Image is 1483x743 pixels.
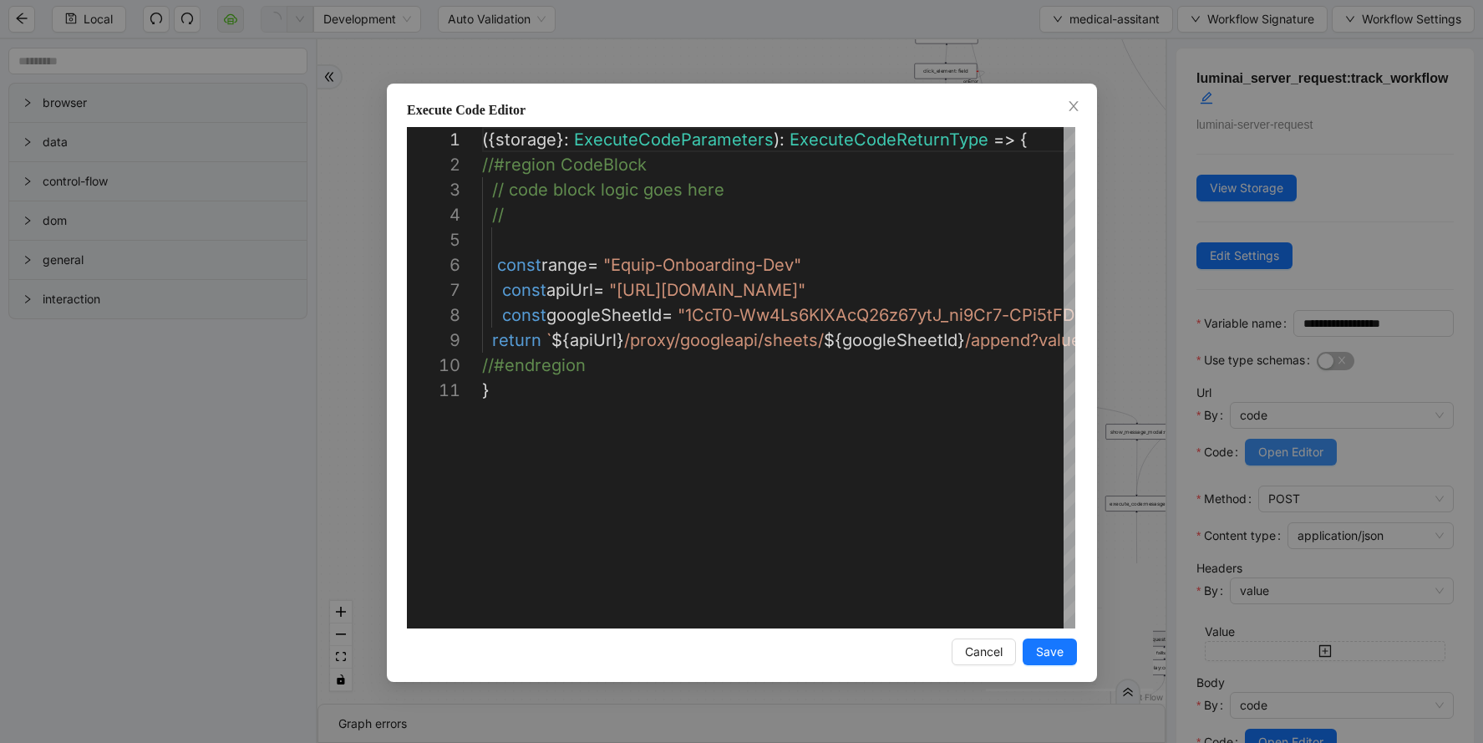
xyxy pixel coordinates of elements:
span: = [587,255,598,275]
span: close [1067,99,1080,113]
span: // code block logic goes here [492,180,724,200]
span: "1CcT0-Ww4Ls6KIXAcQ26z67ytJ_ni9Cr7-CPi5tFDSDA" [678,305,1114,325]
button: Cancel [952,639,1016,665]
span: = [662,305,673,325]
span: ` [546,330,551,350]
span: // [492,205,504,225]
div: 9 [407,328,460,353]
span: ): [774,130,785,150]
span: apiUrl [546,280,593,300]
span: storage [495,130,556,150]
span: const [502,280,546,300]
span: googleSheetId [842,330,957,350]
button: Close [1064,98,1083,116]
textarea: Editor content;Press Alt+F1 for Accessibility Options. [482,127,483,152]
div: 10 [407,353,460,378]
span: ({ [482,130,495,150]
span: ExecuteCodeParameters [574,130,774,150]
span: const [497,255,541,275]
span: googleSheetId [546,305,662,325]
span: ExecuteCodeReturnType [790,130,988,150]
span: } [617,330,624,350]
div: 3 [407,177,460,202]
span: Save [1036,643,1064,661]
span: => [993,130,1015,150]
span: range [541,255,587,275]
span: //#region CodeBlock [482,155,647,175]
div: 4 [407,202,460,227]
div: 5 [407,227,460,252]
span: }: [556,130,569,150]
div: 8 [407,303,460,328]
span: ${ [824,330,842,350]
span: /append?valueInputOption=USER_ENTERED&range= [965,330,1381,350]
span: Cancel [965,643,1003,661]
span: const [502,305,546,325]
div: Execute Code Editor [407,100,1077,120]
div: 6 [407,252,460,277]
span: "Equip-Onboarding-Dev" [603,255,801,275]
span: return [492,330,541,350]
span: //#endregion [482,355,586,375]
div: 11 [407,378,460,403]
span: "[URL][DOMAIN_NAME]" [609,280,805,300]
span: = [593,280,604,300]
span: } [957,330,965,350]
span: ${ [551,330,570,350]
div: 7 [407,277,460,303]
div: 1 [407,127,460,152]
div: 2 [407,152,460,177]
span: /proxy/googleapi/sheets/ [624,330,824,350]
span: { [1020,130,1028,150]
span: apiUrl [570,330,617,350]
button: Save [1023,639,1077,665]
span: } [482,380,490,400]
